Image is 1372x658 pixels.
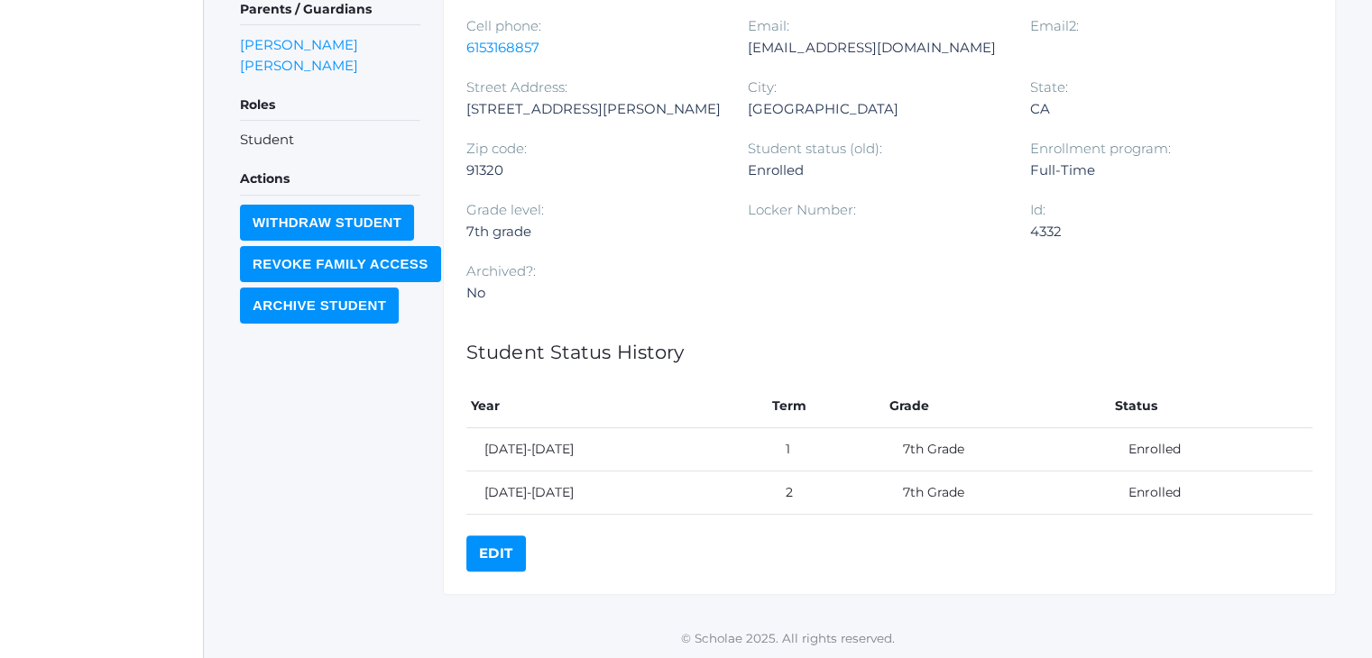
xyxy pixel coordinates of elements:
li: Student [240,130,420,151]
a: 6153168857 [466,39,539,56]
label: Archived?: [466,262,536,279]
div: [GEOGRAPHIC_DATA] [748,98,1002,120]
label: Email2: [1030,17,1079,34]
input: Archive Student [240,288,399,324]
th: Term [768,385,884,428]
td: 7th Grade [885,471,1111,515]
input: Revoke Family Access [240,246,441,282]
a: [PERSON_NAME] [240,55,358,76]
label: Enrollment program: [1030,140,1171,157]
div: [STREET_ADDRESS][PERSON_NAME] [466,98,721,120]
input: Withdraw Student [240,205,414,241]
th: Year [466,385,768,428]
label: Student status (old): [748,140,882,157]
td: [DATE]-[DATE] [466,471,768,515]
p: © Scholae 2025. All rights reserved. [204,629,1372,647]
div: 4332 [1030,221,1285,242]
td: 2 [768,471,884,515]
div: 91320 [466,160,721,181]
a: [PERSON_NAME] [240,34,358,55]
div: CA [1030,98,1285,120]
label: Id: [1030,201,1045,218]
td: Enrolled [1110,471,1312,515]
label: Grade level: [466,201,544,218]
label: Zip code: [466,140,527,157]
label: Street Address: [466,78,567,96]
label: State: [1030,78,1068,96]
div: Full-Time [1030,160,1285,181]
h1: Student Status History [466,342,1312,362]
a: Edit [466,535,526,571]
div: No [466,282,721,304]
td: [DATE]-[DATE] [466,428,768,471]
div: 7th grade [466,221,721,242]
td: 7th Grade [885,428,1111,471]
td: 1 [768,428,884,471]
th: Grade [885,385,1111,428]
th: Status [1110,385,1312,428]
td: Enrolled [1110,428,1312,471]
div: [EMAIL_ADDRESS][DOMAIN_NAME] [748,37,1002,59]
div: Enrolled [748,160,1002,181]
h5: Roles [240,90,420,121]
h5: Actions [240,164,420,195]
label: City: [748,78,777,96]
label: Locker Number: [748,201,856,218]
label: Cell phone: [466,17,541,34]
label: Email: [748,17,789,34]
